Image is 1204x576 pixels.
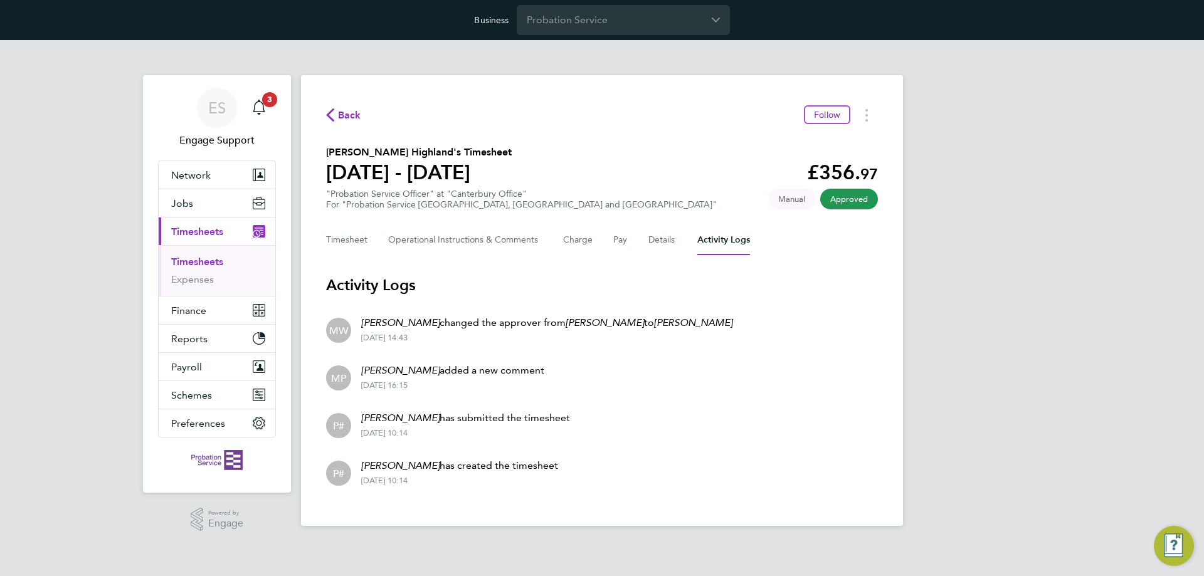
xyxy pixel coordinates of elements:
span: Follow [814,109,840,120]
button: Timesheets Menu [855,105,878,125]
div: [DATE] 16:15 [361,380,544,390]
span: ES [208,100,226,116]
em: [PERSON_NAME] [566,317,644,328]
span: Jobs [171,197,193,209]
a: Expenses [171,273,214,285]
span: Preferences [171,417,225,429]
em: [PERSON_NAME] [361,459,440,471]
app-decimal: £356. [807,160,878,184]
span: Powered by [208,508,243,518]
div: Person #372711 [326,461,351,486]
span: MW [329,323,348,337]
span: 97 [860,165,878,183]
button: Payroll [159,353,275,380]
a: Timesheets [171,256,223,268]
p: has submitted the timesheet [361,411,570,426]
h2: [PERSON_NAME] Highland's Timesheet [326,145,512,160]
em: [PERSON_NAME] [654,317,732,328]
em: [PERSON_NAME] [361,317,440,328]
span: Back [338,108,361,123]
button: Engage Resource Center [1154,526,1194,566]
h3: Activity Logs [326,275,878,295]
div: "Probation Service Officer" at "Canterbury Office" [326,189,717,210]
div: [DATE] 10:14 [361,476,558,486]
button: Network [159,161,275,189]
label: Business [474,14,509,26]
div: [DATE] 10:14 [361,428,570,438]
span: Finance [171,305,206,317]
a: 3 [246,88,272,128]
p: added a new comment [361,363,544,378]
div: [DATE] 14:43 [361,333,732,343]
div: Timesheets [159,245,275,296]
div: Michael Potts [326,365,351,390]
button: Pay [613,225,628,255]
span: Engage [208,518,243,529]
button: Schemes [159,381,275,409]
button: Preferences [159,409,275,437]
em: [PERSON_NAME] [361,364,440,376]
nav: Main navigation [143,75,291,493]
span: Reports [171,333,208,345]
span: Timesheets [171,226,223,238]
button: Jobs [159,189,275,217]
button: Operational Instructions & Comments [388,225,543,255]
a: Go to home page [158,450,276,470]
button: Follow [804,105,850,124]
div: For "Probation Service [GEOGRAPHIC_DATA], [GEOGRAPHIC_DATA] and [GEOGRAPHIC_DATA]" [326,199,717,210]
p: changed the approver from to [361,315,732,330]
button: Timesheet [326,225,368,255]
span: 3 [262,92,277,107]
span: This timesheet has been approved. [820,189,878,209]
img: probationservice-logo-retina.png [191,450,242,470]
button: Activity Logs [697,225,750,255]
button: Back [326,107,361,123]
a: Powered byEngage [191,508,244,531]
button: Charge [563,225,593,255]
h1: [DATE] - [DATE] [326,160,512,185]
span: P# [333,466,344,480]
span: This timesheet was manually created. [768,189,815,209]
a: ESEngage Support [158,88,276,148]
em: [PERSON_NAME] [361,412,440,424]
div: Mark White [326,318,351,343]
div: Person #372711 [326,413,351,438]
button: Finance [159,296,275,324]
span: Network [171,169,211,181]
p: has created the timesheet [361,458,558,473]
button: Timesheets [159,217,275,245]
button: Reports [159,325,275,352]
span: Payroll [171,361,202,373]
span: Engage Support [158,133,276,148]
span: P# [333,419,344,432]
span: Schemes [171,389,212,401]
button: Details [648,225,677,255]
span: MP [331,371,346,385]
